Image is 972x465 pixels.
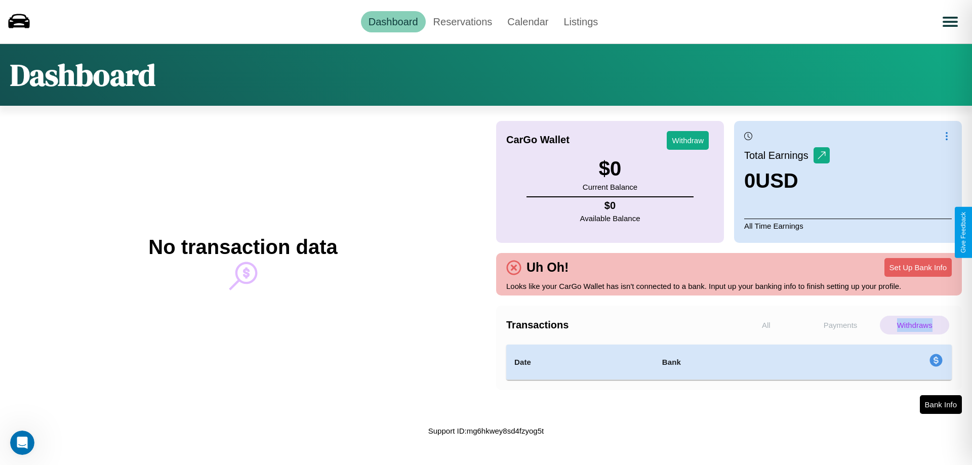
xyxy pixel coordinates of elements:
[426,11,500,32] a: Reservations
[10,431,34,455] iframe: Intercom live chat
[744,170,830,192] h3: 0 USD
[556,11,605,32] a: Listings
[506,134,570,146] h4: CarGo Wallet
[744,219,952,233] p: All Time Earnings
[506,345,952,380] table: simple table
[583,180,637,194] p: Current Balance
[583,157,637,180] h3: $ 0
[506,279,952,293] p: Looks like your CarGo Wallet has isn't connected to a bank. Input up your banking info to finish ...
[662,356,803,368] h4: Bank
[744,146,814,164] p: Total Earnings
[500,11,556,32] a: Calendar
[880,316,949,334] p: Withdraws
[361,11,426,32] a: Dashboard
[580,212,640,225] p: Available Balance
[521,260,574,275] h4: Uh Oh!
[806,316,875,334] p: Payments
[148,236,337,259] h2: No transaction data
[580,200,640,212] h4: $ 0
[920,395,962,414] button: Bank Info
[667,131,709,150] button: Withdraw
[960,212,967,253] div: Give Feedback
[428,424,544,438] p: Support ID: mg6hkwey8sd4fzyog5t
[732,316,801,334] p: All
[514,356,646,368] h4: Date
[884,258,952,277] button: Set Up Bank Info
[936,8,964,36] button: Open menu
[506,319,729,331] h4: Transactions
[10,54,155,96] h1: Dashboard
